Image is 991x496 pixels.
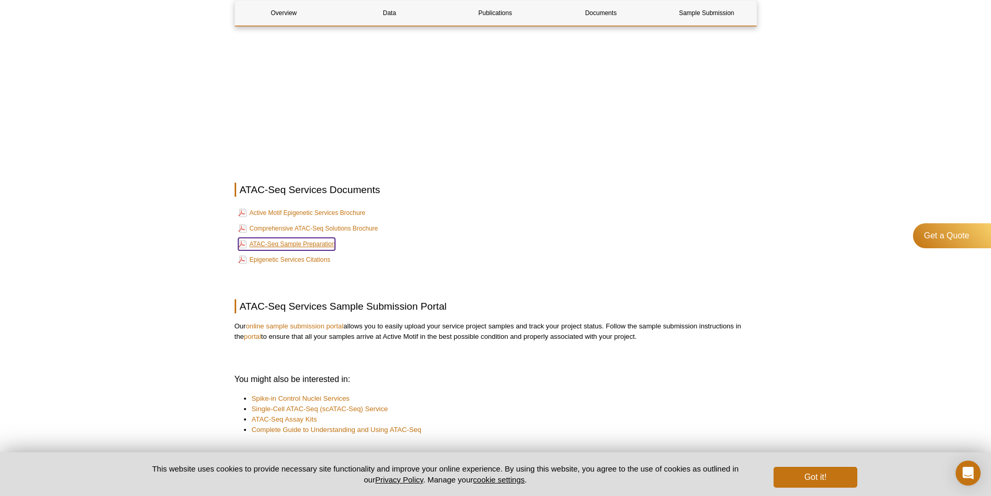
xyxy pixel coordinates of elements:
[244,333,261,340] a: portal
[446,1,544,26] a: Publications
[235,183,757,197] h2: ATAC-Seq Services Documents
[956,461,981,486] div: Open Intercom Messenger
[246,322,343,330] a: online sample submission portal
[238,207,366,219] a: Active Motif Epigenetic Services Brochure
[235,299,757,313] h2: ATAC-Seq Services Sample Submission Portal
[473,475,524,484] button: cookie settings
[252,393,350,404] a: Spike-in Control Nuclei Services
[252,425,421,435] a: Complete Guide to Understanding and Using ATAC-Seq
[774,467,857,488] button: Got it!
[238,222,378,235] a: Comprehensive ATAC-Seq Solutions Brochure
[913,223,991,248] a: Get a Quote
[341,1,439,26] a: Data
[235,321,757,342] p: Our allows you to easily upload your service project samples and track your project status. Follo...
[238,238,336,250] a: ATAC-Seq Sample Preparation
[235,1,333,26] a: Overview
[252,404,388,414] a: Single-Cell ATAC-Seq (scATAC-Seq) Service
[252,414,317,425] a: ATAC-Seq Assay Kits
[238,253,330,266] a: Epigenetic Services Citations
[552,1,650,26] a: Documents
[375,475,423,484] a: Privacy Policy
[134,463,757,485] p: This website uses cookies to provide necessary site functionality and improve your online experie...
[235,373,757,386] h3: You might also be interested in:
[658,1,755,26] a: Sample Submission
